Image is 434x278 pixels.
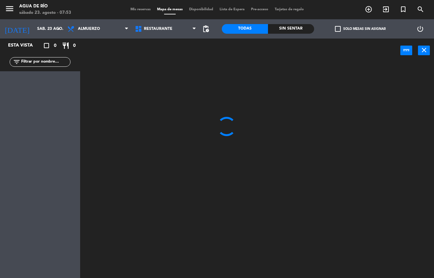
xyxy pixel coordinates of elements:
label: Solo mesas sin asignar [335,26,386,32]
span: Mapa de mesas [154,8,186,11]
i: filter_list [13,58,21,66]
i: crop_square [43,42,50,49]
span: Mis reservas [127,8,154,11]
i: add_circle_outline [365,5,372,13]
div: Agua de río [19,3,71,10]
button: menu [5,4,14,16]
span: Lista de Espera [216,8,248,11]
span: Tarjetas de regalo [271,8,307,11]
i: exit_to_app [382,5,390,13]
span: pending_actions [202,25,210,33]
i: close [420,46,428,54]
span: Restaurante [144,27,172,31]
button: close [418,46,430,55]
input: Filtrar por nombre... [21,58,70,65]
i: power_settings_new [416,25,424,33]
span: check_box_outline_blank [335,26,341,32]
i: arrow_drop_down [55,25,63,33]
i: power_input [403,46,410,54]
span: Almuerzo [78,27,100,31]
span: Disponibilidad [186,8,216,11]
div: Esta vista [3,42,46,49]
button: power_input [400,46,412,55]
i: turned_in_not [399,5,407,13]
div: Sin sentar [268,24,314,34]
i: restaurant [62,42,70,49]
span: 0 [54,42,56,49]
i: search [417,5,424,13]
span: 0 [73,42,76,49]
span: Pre-acceso [248,8,271,11]
i: menu [5,4,14,13]
div: Todas [222,24,268,34]
div: sábado 23. agosto - 07:53 [19,10,71,16]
